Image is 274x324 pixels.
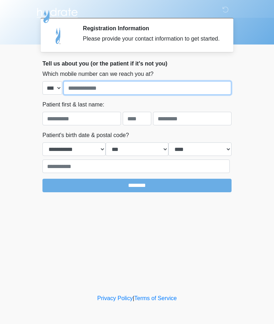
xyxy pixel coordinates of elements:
[42,100,104,109] label: Patient first & last name:
[48,25,69,46] img: Agent Avatar
[42,60,232,67] h2: Tell us about you (or the patient if it's not you)
[35,5,79,23] img: Hydrate IV Bar - Arcadia Logo
[134,295,177,301] a: Terms of Service
[133,295,134,301] a: |
[42,131,129,140] label: Patient's birth date & postal code?
[97,295,133,301] a: Privacy Policy
[83,35,221,43] div: Please provide your contact information to get started.
[42,70,153,78] label: Which mobile number can we reach you at?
